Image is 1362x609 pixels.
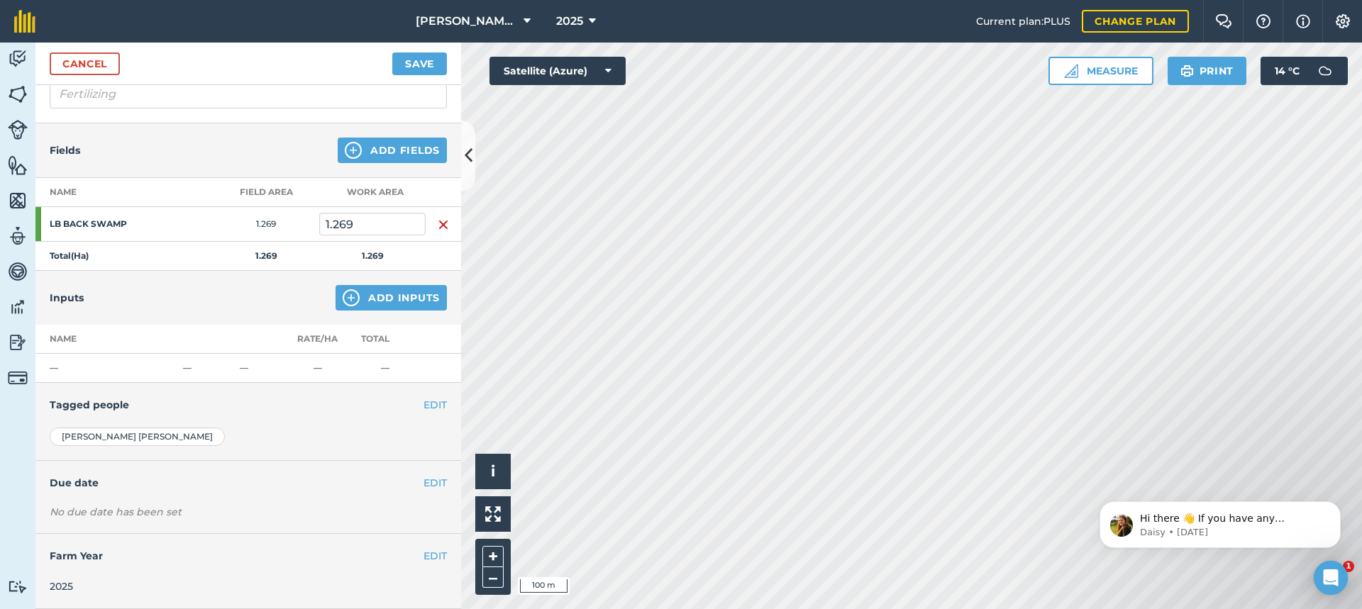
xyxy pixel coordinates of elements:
[8,190,28,211] img: svg+xml;base64,PHN2ZyB4bWxucz0iaHR0cDovL3d3dy53My5vcmcvMjAwMC9zdmciIHdpZHRoPSI1NiIgaGVpZ2h0PSI2MC...
[291,354,344,383] td: —
[438,216,449,233] img: svg+xml;base64,PHN2ZyB4bWxucz0iaHR0cDovL3d3dy53My5vcmcvMjAwMC9zdmciIHdpZHRoPSIxNiIgaGVpZ2h0PSIyNC...
[556,13,583,30] span: 2025
[8,155,28,176] img: svg+xml;base64,PHN2ZyB4bWxucz0iaHR0cDovL3d3dy53My5vcmcvMjAwMC9zdmciIHdpZHRoPSI1NiIgaGVpZ2h0PSI2MC...
[1255,14,1272,28] img: A question mark icon
[489,57,626,85] button: Satellite (Azure)
[343,289,360,306] img: svg+xml;base64,PHN2ZyB4bWxucz0iaHR0cDovL3d3dy53My5vcmcvMjAwMC9zdmciIHdpZHRoPSIxNCIgaGVpZ2h0PSIyNC...
[50,548,447,564] h4: Farm Year
[50,475,447,491] h4: Due date
[344,325,426,354] th: Total
[50,397,447,413] h4: Tagged people
[319,178,426,207] th: Work area
[336,285,447,311] button: Add Inputs
[1180,62,1194,79] img: svg+xml;base64,PHN2ZyB4bWxucz0iaHR0cDovL3d3dy53My5vcmcvMjAwMC9zdmciIHdpZHRoPSIxOSIgaGVpZ2h0PSIyNC...
[416,13,518,30] span: [PERSON_NAME] FARMS
[345,142,362,159] img: svg+xml;base64,PHN2ZyB4bWxucz0iaHR0cDovL3d3dy53My5vcmcvMjAwMC9zdmciIHdpZHRoPSIxNCIgaGVpZ2h0PSIyNC...
[1168,57,1247,85] button: Print
[482,546,504,567] button: +
[1078,471,1362,571] iframe: Intercom notifications message
[50,290,84,306] h4: Inputs
[8,120,28,140] img: svg+xml;base64,PD94bWwgdmVyc2lvbj0iMS4wIiBlbmNvZGluZz0idXRmLTgiPz4KPCEtLSBHZW5lcmF0b3I6IEFkb2JlIE...
[8,84,28,105] img: svg+xml;base64,PHN2ZyB4bWxucz0iaHR0cDovL3d3dy53My5vcmcvMjAwMC9zdmciIHdpZHRoPSI1NiIgaGVpZ2h0PSI2MC...
[1215,14,1232,28] img: Two speech bubbles overlapping with the left bubble in the forefront
[475,454,511,489] button: i
[1082,10,1189,33] a: Change plan
[1334,14,1351,28] img: A cog icon
[50,52,120,75] a: Cancel
[35,178,213,207] th: Name
[423,397,447,413] button: EDIT
[482,567,504,588] button: –
[423,475,447,491] button: EDIT
[1275,57,1300,85] span: 14 ° C
[35,354,177,383] td: —
[50,143,80,158] h4: Fields
[338,138,447,163] button: Add Fields
[344,354,426,383] td: —
[8,580,28,593] img: svg+xml;base64,PD94bWwgdmVyc2lvbj0iMS4wIiBlbmNvZGluZz0idXRmLTgiPz4KPCEtLSBHZW5lcmF0b3I6IEFkb2JlIE...
[1064,64,1078,78] img: Ruler icon
[291,325,344,354] th: Rate/ Ha
[8,368,28,388] img: svg+xml;base64,PD94bWwgdmVyc2lvbj0iMS4wIiBlbmNvZGluZz0idXRmLTgiPz4KPCEtLSBHZW5lcmF0b3I6IEFkb2JlIE...
[50,579,447,594] div: 2025
[213,207,319,242] td: 1.269
[8,261,28,282] img: svg+xml;base64,PD94bWwgdmVyc2lvbj0iMS4wIiBlbmNvZGluZz0idXRmLTgiPz4KPCEtLSBHZW5lcmF0b3I6IEFkb2JlIE...
[50,218,160,230] strong: LB BACK SWAMP
[14,10,35,33] img: fieldmargin Logo
[35,325,177,354] th: Name
[976,13,1070,29] span: Current plan : PLUS
[177,354,234,383] td: —
[362,250,384,261] strong: 1.269
[392,52,447,75] button: Save
[1296,13,1310,30] img: svg+xml;base64,PHN2ZyB4bWxucz0iaHR0cDovL3d3dy53My5vcmcvMjAwMC9zdmciIHdpZHRoPSIxNyIgaGVpZ2h0PSIxNy...
[8,225,28,247] img: svg+xml;base64,PD94bWwgdmVyc2lvbj0iMS4wIiBlbmNvZGluZz0idXRmLTgiPz4KPCEtLSBHZW5lcmF0b3I6IEFkb2JlIE...
[491,462,495,480] span: i
[255,250,277,261] strong: 1.269
[8,332,28,353] img: svg+xml;base64,PD94bWwgdmVyc2lvbj0iMS4wIiBlbmNvZGluZz0idXRmLTgiPz4KPCEtLSBHZW5lcmF0b3I6IEFkb2JlIE...
[1261,57,1348,85] button: 14 °C
[234,354,291,383] td: —
[423,548,447,564] button: EDIT
[485,506,501,522] img: Four arrows, one pointing top left, one top right, one bottom right and the last bottom left
[1314,561,1348,595] div: Open Intercom Messenger
[50,250,89,261] strong: Total ( Ha )
[50,505,447,519] div: No due date has been set
[8,296,28,318] img: svg+xml;base64,PD94bWwgdmVyc2lvbj0iMS4wIiBlbmNvZGluZz0idXRmLTgiPz4KPCEtLSBHZW5lcmF0b3I6IEFkb2JlIE...
[50,79,447,108] input: What needs doing?
[213,178,319,207] th: Field Area
[50,428,225,446] div: [PERSON_NAME] [PERSON_NAME]
[1343,561,1354,572] span: 1
[1048,57,1153,85] button: Measure
[8,48,28,69] img: svg+xml;base64,PD94bWwgdmVyc2lvbj0iMS4wIiBlbmNvZGluZz0idXRmLTgiPz4KPCEtLSBHZW5lcmF0b3I6IEFkb2JlIE...
[1311,57,1339,85] img: svg+xml;base64,PD94bWwgdmVyc2lvbj0iMS4wIiBlbmNvZGluZz0idXRmLTgiPz4KPCEtLSBHZW5lcmF0b3I6IEFkb2JlIE...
